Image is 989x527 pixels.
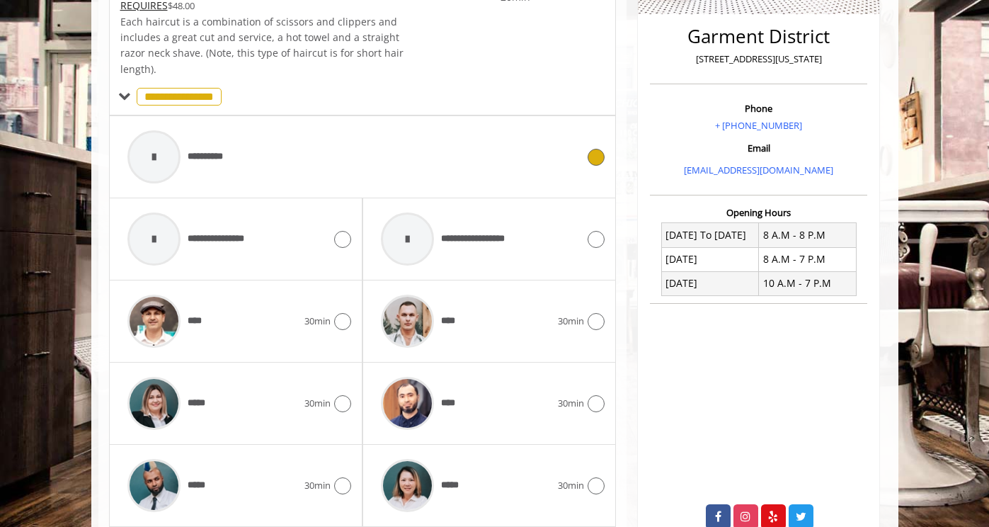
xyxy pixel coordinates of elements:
p: [STREET_ADDRESS][US_STATE] [653,52,864,67]
h3: Phone [653,103,864,113]
td: [DATE] [661,271,759,295]
span: 30min [304,478,331,493]
h2: Garment District [653,26,864,47]
span: 30min [558,314,584,329]
td: 8 A.M - 7 P.M [759,247,857,271]
span: 30min [304,314,331,329]
h3: Opening Hours [650,208,867,217]
span: 30min [558,478,584,493]
span: Each haircut is a combination of scissors and clippers and includes a great cut and service, a ho... [120,15,404,76]
td: [DATE] To [DATE] [661,223,759,247]
span: 30min [558,396,584,411]
td: 10 A.M - 7 P.M [759,271,857,295]
a: + [PHONE_NUMBER] [715,119,802,132]
span: 30min [304,396,331,411]
td: [DATE] [661,247,759,271]
h3: Email [653,143,864,153]
a: [EMAIL_ADDRESS][DOMAIN_NAME] [684,164,833,176]
td: 8 A.M - 8 P.M [759,223,857,247]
